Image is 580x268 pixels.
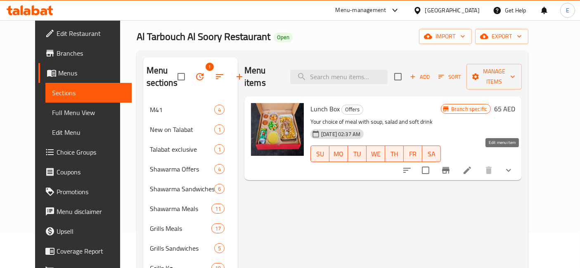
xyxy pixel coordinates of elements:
span: Menu disclaimer [57,207,125,216]
div: M414 [143,100,238,120]
button: Add [407,71,433,83]
span: Select section [389,68,407,85]
span: Sort [438,72,461,82]
span: E [566,6,569,15]
span: Menus [58,68,125,78]
span: Al Tarbouch Al Soory Restaurant [137,27,270,46]
span: export [482,31,522,42]
span: Shawarma Meals [150,204,211,214]
span: 1 [206,63,214,71]
div: Menu-management [336,5,386,15]
button: Branch-specific-item [436,160,456,180]
a: Menus [38,63,132,83]
span: M41 [150,105,214,115]
span: FR [407,148,419,160]
span: Coverage Report [57,246,125,256]
div: Shawarma Meals11 [143,199,238,219]
span: Add item [407,71,433,83]
span: Choice Groups [57,147,125,157]
h2: Menu items [244,64,280,89]
span: 5 [215,244,224,252]
div: items [211,204,225,214]
div: Shawarma Sandwiches6 [143,179,238,199]
a: Coverage Report [38,241,132,261]
span: 1 [215,126,224,134]
span: Branch specific [448,105,490,113]
span: Sections [52,88,125,98]
span: Edit Restaurant [57,28,125,38]
span: Full Menu View [52,108,125,118]
div: items [214,243,225,253]
svg: Show Choices [504,165,514,175]
input: search [290,70,388,84]
span: Edit Menu [52,127,125,137]
span: 11 [212,205,224,213]
div: Shawarma Offers4 [143,159,238,179]
h6: 65 AED [494,103,515,115]
div: [GEOGRAPHIC_DATA] [425,6,480,15]
a: Promotions [38,182,132,202]
a: Edit Restaurant [38,24,132,43]
a: Menu disclaimer [38,202,132,221]
button: TU [348,146,367,162]
span: Bulk update [190,67,210,87]
button: export [475,29,528,44]
a: Edit Menu [45,122,132,142]
span: Sort items [433,71,466,83]
button: TH [385,146,404,162]
span: Upsell [57,226,125,236]
button: SU [310,146,329,162]
span: 1 [215,146,224,153]
span: import [426,31,465,42]
span: SU [314,148,326,160]
div: items [214,105,225,115]
span: WE [370,148,382,160]
button: show more [499,160,518,180]
span: Offers [342,105,363,114]
a: Branches [38,43,132,63]
div: Open [274,33,293,42]
div: Offers [341,105,363,115]
a: Full Menu View [45,103,132,122]
div: items [211,223,225,233]
button: delete [479,160,499,180]
span: Select to update [417,162,434,179]
div: Talabat exclusive1 [143,139,238,159]
span: Manage items [473,66,515,87]
span: Branches [57,48,125,58]
span: Talabat exclusive [150,144,214,154]
span: Open [274,34,293,41]
button: import [419,29,472,44]
button: SA [422,146,441,162]
span: Lunch Box [310,103,340,115]
span: 4 [215,165,224,173]
div: items [214,144,225,154]
span: Coupons [57,167,125,177]
button: FR [404,146,422,162]
div: Grills Sandwiches5 [143,238,238,258]
span: Shawarma Sandwiches [150,184,214,194]
span: Add [409,72,431,82]
button: sort-choices [397,160,417,180]
a: Coupons [38,162,132,182]
span: 17 [212,225,224,233]
span: MO [333,148,345,160]
span: [DATE] 02:37 AM [318,130,364,138]
a: Upsell [38,221,132,241]
div: New on Talabat1 [143,120,238,139]
div: New on Talabat [150,125,214,134]
span: Grills Sandwiches [150,243,214,253]
button: WE [367,146,385,162]
span: TU [351,148,363,160]
span: Grills Meals [150,223,211,233]
a: Sections [45,83,132,103]
span: TH [388,148,400,160]
h2: Menu sections [147,64,178,89]
span: Select all sections [173,68,190,85]
span: Shawarma Offers [150,164,214,174]
div: items [214,164,225,174]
